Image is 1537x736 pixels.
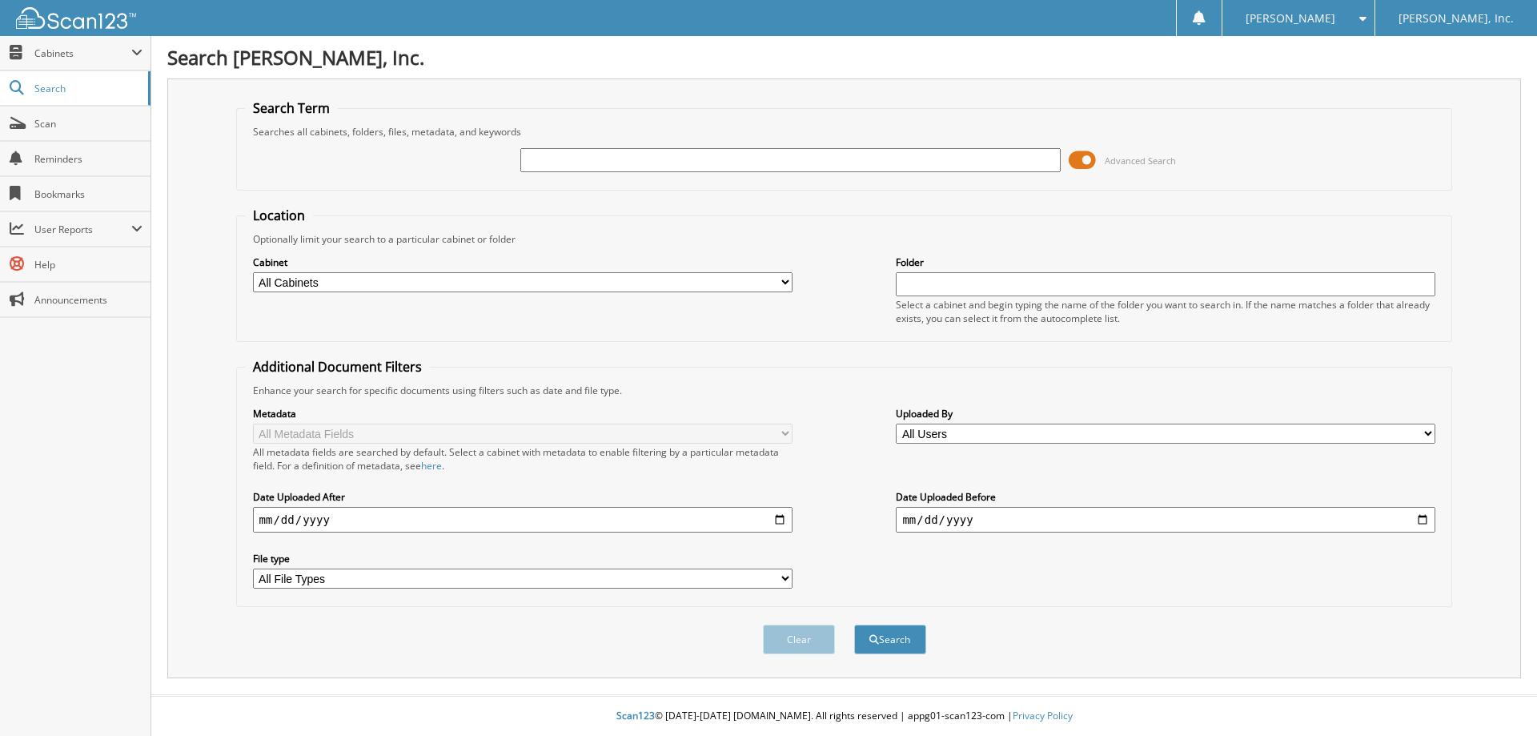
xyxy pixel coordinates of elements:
[245,232,1444,246] div: Optionally limit your search to a particular cabinet or folder
[1399,14,1514,23] span: [PERSON_NAME], Inc.
[245,384,1444,397] div: Enhance your search for specific documents using filters such as date and file type.
[245,207,313,224] legend: Location
[253,255,793,269] label: Cabinet
[34,258,142,271] span: Help
[1105,155,1176,167] span: Advanced Search
[253,507,793,533] input: start
[34,293,142,307] span: Announcements
[34,46,131,60] span: Cabinets
[896,490,1435,504] label: Date Uploaded Before
[616,709,655,722] span: Scan123
[253,552,793,565] label: File type
[34,82,140,95] span: Search
[421,459,442,473] a: here
[763,625,835,654] button: Clear
[896,507,1435,533] input: end
[245,358,430,376] legend: Additional Document Filters
[245,99,338,117] legend: Search Term
[896,298,1435,325] div: Select a cabinet and begin typing the name of the folder you want to search in. If the name match...
[16,7,136,29] img: scan123-logo-white.svg
[34,223,131,236] span: User Reports
[1013,709,1073,722] a: Privacy Policy
[253,490,793,504] label: Date Uploaded After
[34,152,142,166] span: Reminders
[151,697,1537,736] div: © [DATE]-[DATE] [DOMAIN_NAME]. All rights reserved | appg01-scan123-com |
[854,625,926,654] button: Search
[34,117,142,131] span: Scan
[253,407,793,420] label: Metadata
[1457,659,1537,736] iframe: Chat Widget
[253,445,793,473] div: All metadata fields are searched by default. Select a cabinet with metadata to enable filtering b...
[34,187,142,201] span: Bookmarks
[167,44,1521,70] h1: Search [PERSON_NAME], Inc.
[1246,14,1335,23] span: [PERSON_NAME]
[245,125,1444,139] div: Searches all cabinets, folders, files, metadata, and keywords
[896,407,1435,420] label: Uploaded By
[896,255,1435,269] label: Folder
